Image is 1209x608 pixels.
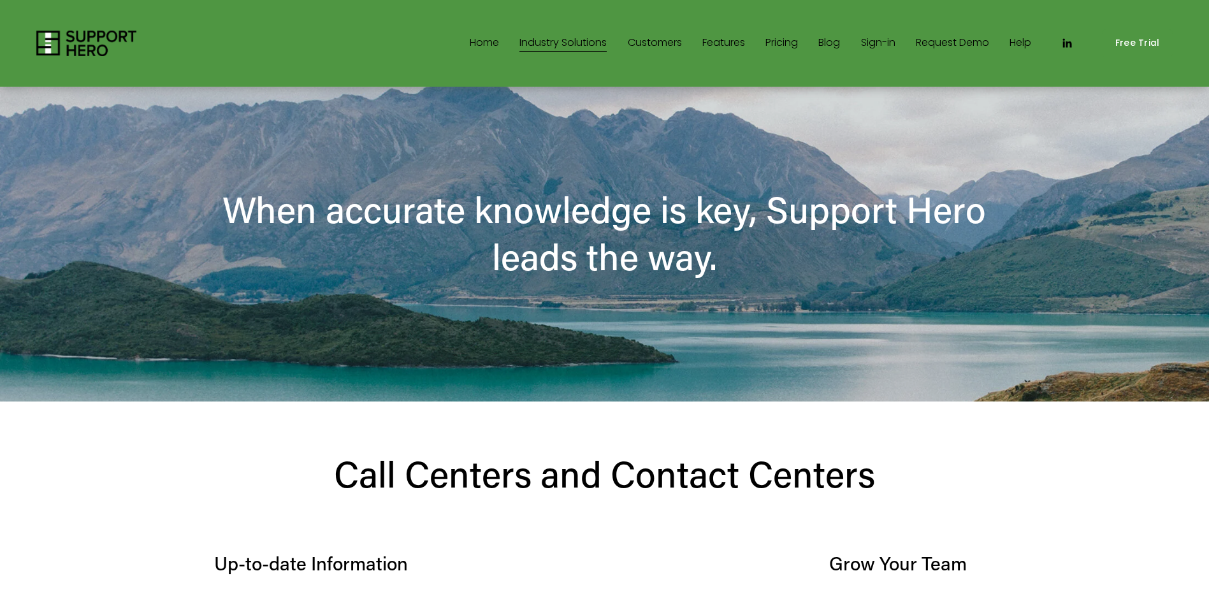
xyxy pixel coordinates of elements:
[916,33,989,54] a: Request Demo
[861,33,895,54] a: Sign-in
[519,34,607,52] span: Industry Solutions
[702,33,745,54] a: Features
[470,33,499,54] a: Home
[36,441,1173,507] p: Call Centers and Contact Centers
[105,551,517,576] h2: Up-to-date Information
[178,185,1031,280] h2: When accurate knowledge is key, Support Hero leads the way.
[692,551,1104,576] h2: Grow Your Team
[628,33,682,54] a: Customers
[36,31,136,56] img: Support Hero
[519,33,607,54] a: folder dropdown
[765,33,798,54] a: Pricing
[1061,37,1073,50] a: LinkedIn
[1010,33,1031,54] a: Help
[1102,29,1173,58] a: Free Trial
[818,33,840,54] a: Blog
